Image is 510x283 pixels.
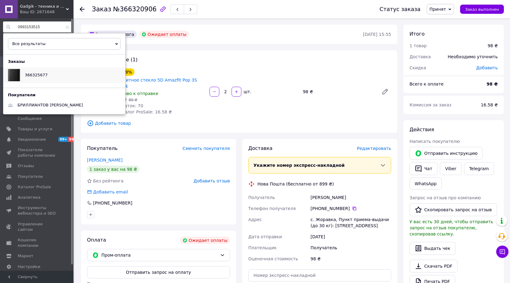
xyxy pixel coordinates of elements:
span: Написать покупателю [410,139,460,144]
div: Нова Пошта (бесплатно от 899 ₴) [256,181,336,187]
span: 1 товар [410,43,427,48]
a: Редактировать [379,86,391,98]
div: 1 заказ у вас на 98 ₴ [87,166,139,173]
span: Добавить отзыв [194,178,230,183]
span: 366325677 [25,73,47,77]
span: №366320906 [113,6,157,13]
div: Получатель [309,242,392,253]
span: Получатель [248,195,275,200]
button: Выдать чек [410,242,455,255]
button: Отправить запрос на оплату [87,266,230,278]
button: Отправить инструкцию [410,147,483,160]
a: Telegram [464,162,494,175]
span: Телефон получателя [248,206,296,211]
span: 16.58 ₴ [481,102,498,107]
span: Пром-оплата [101,252,217,258]
div: 98 ₴ [309,253,392,264]
span: Без рейтинга [93,178,123,183]
div: Ожидает оплаты [139,31,189,38]
span: Оплата [87,237,106,243]
span: Кошелек компании [18,237,57,248]
div: Заказ с каталога [87,31,137,38]
span: Запрос на отзыв про компанию [410,195,481,200]
div: Ваш ID: 2671648 [20,9,74,15]
span: Заказ выполнен [465,7,499,12]
span: Каталог ProSale: 16.58 ₴ [116,109,172,114]
div: Заказы [3,59,29,64]
span: Доставка [248,145,273,151]
button: Чат [410,162,437,175]
span: Заказ [92,6,111,13]
span: 99+ [68,137,78,142]
span: Аналитика [18,195,40,200]
div: Покупатели [3,92,40,98]
span: Показатели работы компании [18,147,57,158]
span: Добавить [476,65,498,70]
button: Чат с покупателем [496,246,508,258]
div: с. Жоравка, Пункт приема-выдачи (до 30 кг): [STREET_ADDRESS] [309,214,392,231]
span: Добавить товар [87,120,391,127]
span: Товары и услуги [18,126,52,132]
span: Укажите номер экспресс-накладной [254,163,345,168]
a: [PERSON_NAME] [87,158,123,163]
span: Gadgik - техника и аксессуары [20,4,66,9]
span: Каталог ProSale [18,184,51,190]
span: Оценочная стоимость [248,256,298,261]
span: Действия [410,127,434,132]
span: Сменить покупателя [183,146,230,151]
div: [PERSON_NAME] [309,192,392,203]
span: Сообщения [18,116,42,121]
span: Всего к оплате [410,82,444,86]
a: Viber [440,162,461,175]
span: Скидка [410,65,426,70]
a: Скачать PDF [410,260,458,273]
span: У вас есть 30 дней, чтобы отправить запрос на отзыв покупателю, скопировав ссылку. [410,219,493,236]
div: шт. [242,89,252,95]
span: Дата отправки [248,234,282,239]
span: Готово к отправке [116,91,158,96]
span: Инструменты вебмастера и SEO [18,205,57,216]
span: Доставка [410,54,431,59]
div: [PHONE_NUMBER] [93,200,133,206]
span: Плательщик [248,245,277,250]
div: Вернуться назад [80,6,85,12]
div: Необходимо уточнить [444,50,501,63]
button: Скопировать запрос на отзыв [410,203,497,216]
time: [DATE] 15:55 [363,32,391,37]
span: Итого [410,31,425,37]
a: Защитное стекло 5D Amazfit Pop 3S Black [116,78,197,89]
span: Принят [429,7,446,12]
span: Все результаты [12,41,45,46]
span: 99+ [58,137,68,142]
div: Статус заказа [380,6,421,12]
div: Добавить email [93,189,129,195]
span: Маркет [18,253,33,259]
div: Добавить email [86,189,129,195]
input: Номер экспресс-накладной [248,269,391,281]
div: [DATE] [309,231,392,242]
b: 98 ₴ [487,82,498,86]
span: БРИЛЛИАНТОВ [PERSON_NAME] [17,103,83,107]
span: Настройки [18,264,40,270]
span: Управление сайтом [18,221,57,232]
span: Покупатель [87,145,118,151]
span: Отзывы [18,163,34,169]
a: WhatsApp [410,178,442,190]
span: Уведомления [18,137,46,142]
input: Поиск [3,21,72,33]
span: Остаток: 70 [116,103,143,108]
span: Адрес [248,217,262,222]
div: 98 ₴ [488,43,498,49]
span: 80 ₴ [129,98,137,102]
div: Ожидает оплаты [180,237,230,244]
span: Покупатели [18,174,43,179]
div: 98 ₴ [300,87,376,96]
span: Редактировать [357,146,391,151]
div: [PHONE_NUMBER] [311,205,391,212]
span: Комиссия за заказ [410,102,451,107]
button: Заказ выполнен [460,5,504,14]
